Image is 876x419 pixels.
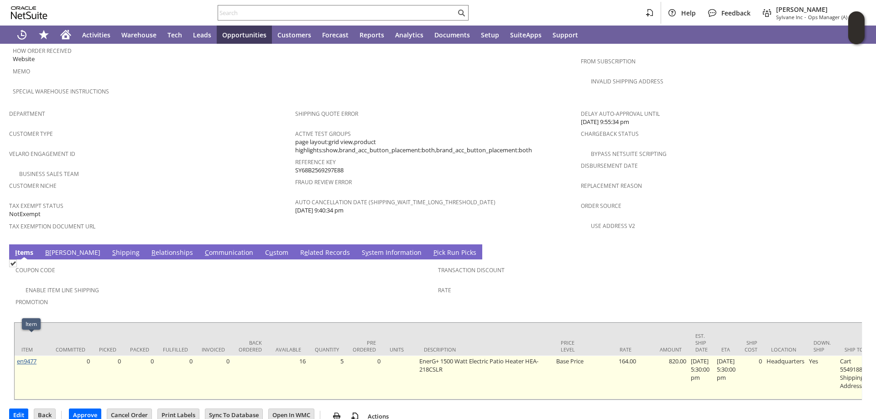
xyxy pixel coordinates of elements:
[315,346,339,353] div: Quantity
[269,248,273,257] span: u
[591,78,663,85] a: Invalid Shipping Address
[295,178,352,186] a: Fraud Review Error
[431,248,479,258] a: Pick Run Picks
[808,14,860,21] span: Ops Manager (A) (F2L)
[110,248,142,258] a: Shipping
[13,248,36,258] a: Items
[123,356,156,399] td: 0
[276,346,301,353] div: Available
[239,339,262,353] div: Back Ordered
[481,31,499,39] span: Setup
[434,31,470,39] span: Documents
[776,5,860,14] span: [PERSON_NAME]
[9,259,17,267] img: Checked
[9,150,75,158] a: Velaro Engagement ID
[838,356,872,399] td: Cart 5549188: Shipping Address
[588,356,638,399] td: 164.00
[203,248,255,258] a: Communication
[16,266,55,274] a: Coupon Code
[45,248,49,257] span: B
[745,339,757,353] div: Ship Cost
[424,346,547,353] div: Description
[188,26,217,44] a: Leads
[581,130,639,138] a: Chargeback Status
[195,356,232,399] td: 0
[11,6,47,19] svg: logo
[595,346,631,353] div: Rate
[82,31,110,39] span: Activities
[205,248,209,257] span: C
[16,29,27,40] svg: Recent Records
[60,29,71,40] svg: Home
[714,356,738,399] td: [DATE] 5:30:00 pm
[360,248,424,258] a: System Information
[99,346,116,353] div: Picked
[505,26,547,44] a: SuiteApps
[162,26,188,44] a: Tech
[581,162,638,170] a: Disbursement Date
[55,26,77,44] a: Home
[804,14,806,21] span: -
[217,26,272,44] a: Opportunities
[848,28,865,45] span: Oracle Guided Learning Widget. To move around, please hold and drag
[581,118,629,126] span: [DATE] 9:55:34 pm
[581,57,636,65] a: From Subscription
[149,248,195,258] a: Relationships
[263,248,291,258] a: Custom
[295,166,344,175] span: SY68B2569297E88
[365,248,369,257] span: y
[475,26,505,44] a: Setup
[11,26,33,44] a: Recent Records
[116,26,162,44] a: Warehouse
[553,31,578,39] span: Support
[49,356,92,399] td: 0
[848,11,865,44] iframe: Click here to launch Oracle Guided Learning Help Panel
[26,286,99,294] a: Enable Item Line Shipping
[295,138,577,155] span: page layout:grid view,product highlights:show,brand_acc_button_placement:both,brand_acc_button_pl...
[193,31,211,39] span: Leads
[92,356,123,399] td: 0
[850,246,861,257] a: Unrolled view on
[121,31,156,39] span: Warehouse
[156,356,195,399] td: 0
[16,298,48,306] a: Promotion
[21,346,42,353] div: Item
[304,248,308,257] span: e
[33,26,55,44] div: Shortcuts
[547,26,584,44] a: Support
[202,346,225,353] div: Invoiced
[163,346,188,353] div: Fulfilled
[130,346,149,353] div: Packed
[353,339,376,353] div: Pre Ordered
[295,206,344,215] span: [DATE] 9:40:34 pm
[13,67,30,75] a: Memo
[429,26,475,44] a: Documents
[764,356,807,399] td: Headquarters
[167,31,182,39] span: Tech
[9,202,63,210] a: Tax Exempt Status
[554,356,588,399] td: Base Price
[417,356,554,399] td: EnerG+ 1500 Watt Electric Patio Heater HEA-218CSLR
[645,346,682,353] div: Amount
[9,210,41,218] span: NotExempt
[222,31,266,39] span: Opportunities
[317,26,354,44] a: Forecast
[438,286,451,294] a: Rate
[688,356,714,399] td: [DATE] 5:30:00 pm
[295,130,351,138] a: Active Test Groups
[38,29,49,40] svg: Shortcuts
[295,110,358,118] a: Shipping Quote Error
[13,47,72,55] a: How Order Received
[43,248,103,258] a: B[PERSON_NAME]
[295,158,336,166] a: Reference Key
[15,248,17,257] span: I
[395,31,423,39] span: Analytics
[591,222,635,230] a: Use Address V2
[354,26,390,44] a: Reports
[581,110,660,118] a: Delay Auto-Approval Until
[438,266,505,274] a: Transaction Discount
[776,14,803,21] span: Sylvane Inc
[19,170,79,178] a: Business Sales Team
[721,346,731,353] div: ETA
[721,9,751,17] span: Feedback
